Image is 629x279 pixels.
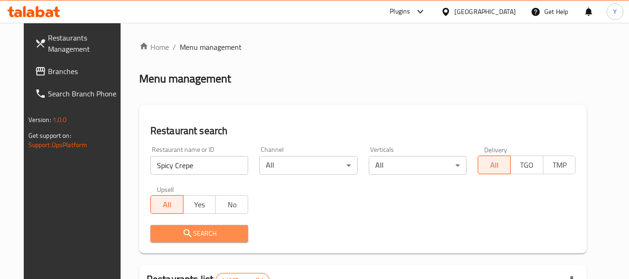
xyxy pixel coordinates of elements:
[53,114,67,126] span: 1.0.0
[173,41,176,53] li: /
[27,27,129,60] a: Restaurants Management
[613,7,617,17] span: Y
[482,158,507,172] span: All
[219,198,244,211] span: No
[139,41,169,53] a: Home
[547,158,572,172] span: TMP
[390,6,410,17] div: Plugins
[150,124,576,138] h2: Restaurant search
[139,71,231,86] h2: Menu management
[478,156,511,174] button: All
[48,66,122,77] span: Branches
[158,228,241,239] span: Search
[27,82,129,105] a: Search Branch Phone
[484,146,507,153] label: Delivery
[27,60,129,82] a: Branches
[48,32,122,54] span: Restaurants Management
[180,41,242,53] span: Menu management
[259,156,357,175] div: All
[28,139,88,151] a: Support.OpsPlatform
[150,156,248,175] input: Search for restaurant name or ID..
[215,195,248,214] button: No
[514,158,540,172] span: TGO
[454,7,516,17] div: [GEOGRAPHIC_DATA]
[150,195,183,214] button: All
[187,198,212,211] span: Yes
[28,129,71,142] span: Get support on:
[183,195,216,214] button: Yes
[28,114,51,126] span: Version:
[155,198,180,211] span: All
[369,156,467,175] div: All
[150,225,248,242] button: Search
[139,41,587,53] nav: breadcrumb
[48,88,122,99] span: Search Branch Phone
[543,156,576,174] button: TMP
[510,156,543,174] button: TGO
[157,186,174,192] label: Upsell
